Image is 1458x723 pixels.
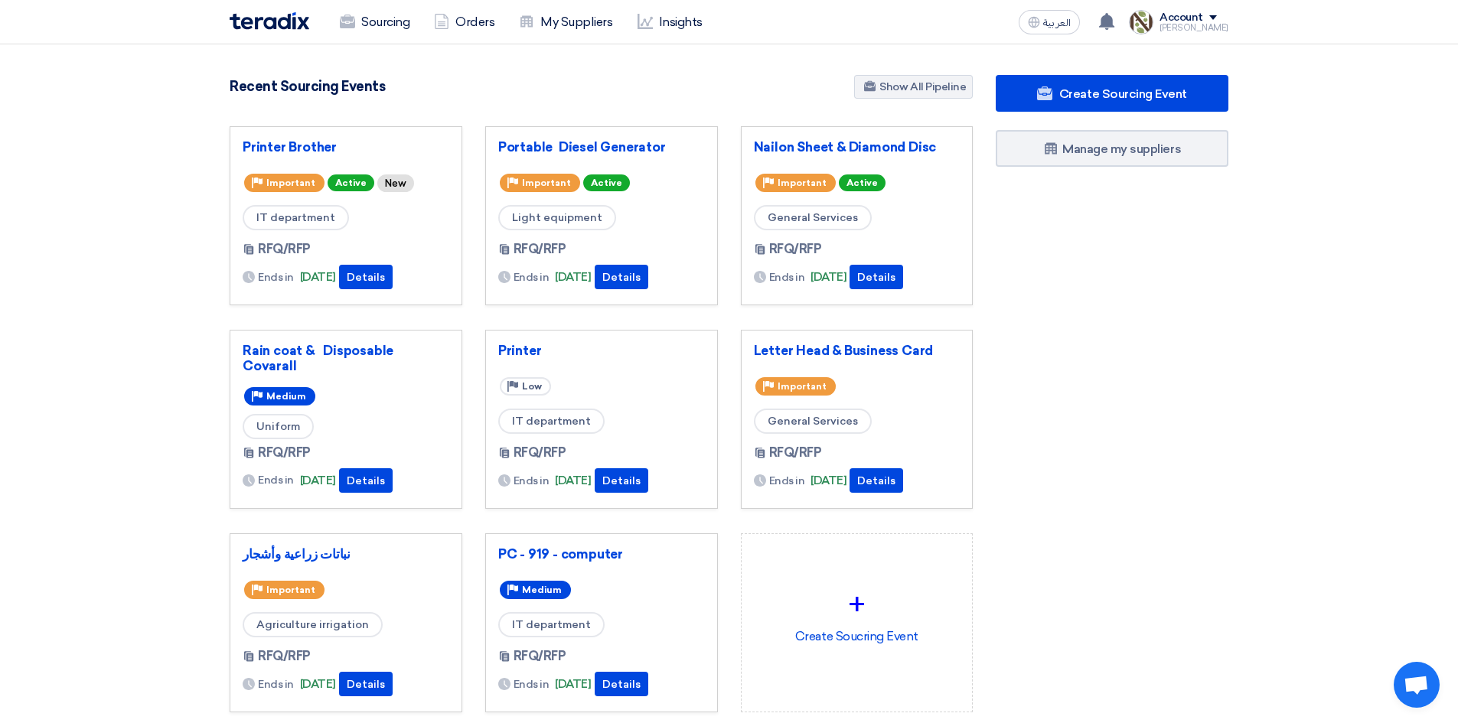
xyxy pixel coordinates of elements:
[850,468,903,493] button: Details
[266,177,315,188] span: Important
[514,676,550,692] span: Ends in
[339,468,393,493] button: Details
[300,472,336,490] span: [DATE]
[769,444,822,462] span: RFQ/RFP
[514,647,566,666] span: RFQ/RFP
[243,343,449,373] a: Rain coat & Disposable Covarall
[778,177,827,188] span: Important
[258,269,294,285] span: Ends in
[339,265,393,289] button: Details
[300,676,336,693] span: [DATE]
[243,139,449,155] a: Printer Brother
[514,444,566,462] span: RFQ/RFP
[1160,11,1203,24] div: Account
[514,473,550,489] span: Ends in
[555,472,591,490] span: [DATE]
[1129,10,1153,34] img: Screenshot___1756930143446.png
[266,391,306,402] span: Medium
[328,5,422,39] a: Sourcing
[555,269,591,286] span: [DATE]
[1059,86,1187,101] span: Create Sourcing Event
[850,265,903,289] button: Details
[1160,24,1228,32] div: [PERSON_NAME]
[1394,662,1440,708] div: Open chat
[778,381,827,392] span: Important
[498,409,605,434] span: IT department
[498,205,616,230] span: Light equipment
[522,381,542,392] span: Low
[811,472,846,490] span: [DATE]
[498,546,705,562] a: PC - 919 - computer
[595,672,648,696] button: Details
[422,5,507,39] a: Orders
[514,240,566,259] span: RFQ/RFP
[522,177,571,188] span: Important
[1019,10,1080,34] button: العربية
[595,265,648,289] button: Details
[266,585,315,595] span: Important
[498,343,705,358] a: Printer
[839,174,886,191] span: Active
[328,174,374,191] span: Active
[300,269,336,286] span: [DATE]
[754,139,961,155] a: Nailon Sheet & Diamond Disc
[258,472,294,488] span: Ends in
[377,174,414,192] div: New
[522,585,562,595] span: Medium
[514,269,550,285] span: Ends in
[507,5,625,39] a: My Suppliers
[258,647,311,666] span: RFQ/RFP
[243,546,449,562] a: نباتات زراعية وأشجار
[996,130,1228,167] a: Manage my suppliers
[243,612,383,637] span: Agriculture irrigation
[230,12,309,30] img: Teradix logo
[625,5,715,39] a: Insights
[754,581,961,627] div: +
[769,473,805,489] span: Ends in
[258,444,311,462] span: RFQ/RFP
[754,409,872,434] span: General Services
[754,205,872,230] span: General Services
[769,240,822,259] span: RFQ/RFP
[769,269,805,285] span: Ends in
[811,269,846,286] span: [DATE]
[595,468,648,493] button: Details
[1043,18,1071,28] span: العربية
[498,612,605,637] span: IT department
[258,676,294,692] span: Ends in
[754,546,961,681] div: Create Soucring Event
[854,75,973,99] a: Show All Pipeline
[243,205,349,230] span: IT department
[498,139,705,155] a: Portable Diesel Generator
[258,240,311,259] span: RFQ/RFP
[243,414,314,439] span: Uniform
[230,78,385,95] h4: Recent Sourcing Events
[754,343,961,358] a: Letter Head & Business Card
[583,174,630,191] span: Active
[555,676,591,693] span: [DATE]
[339,672,393,696] button: Details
